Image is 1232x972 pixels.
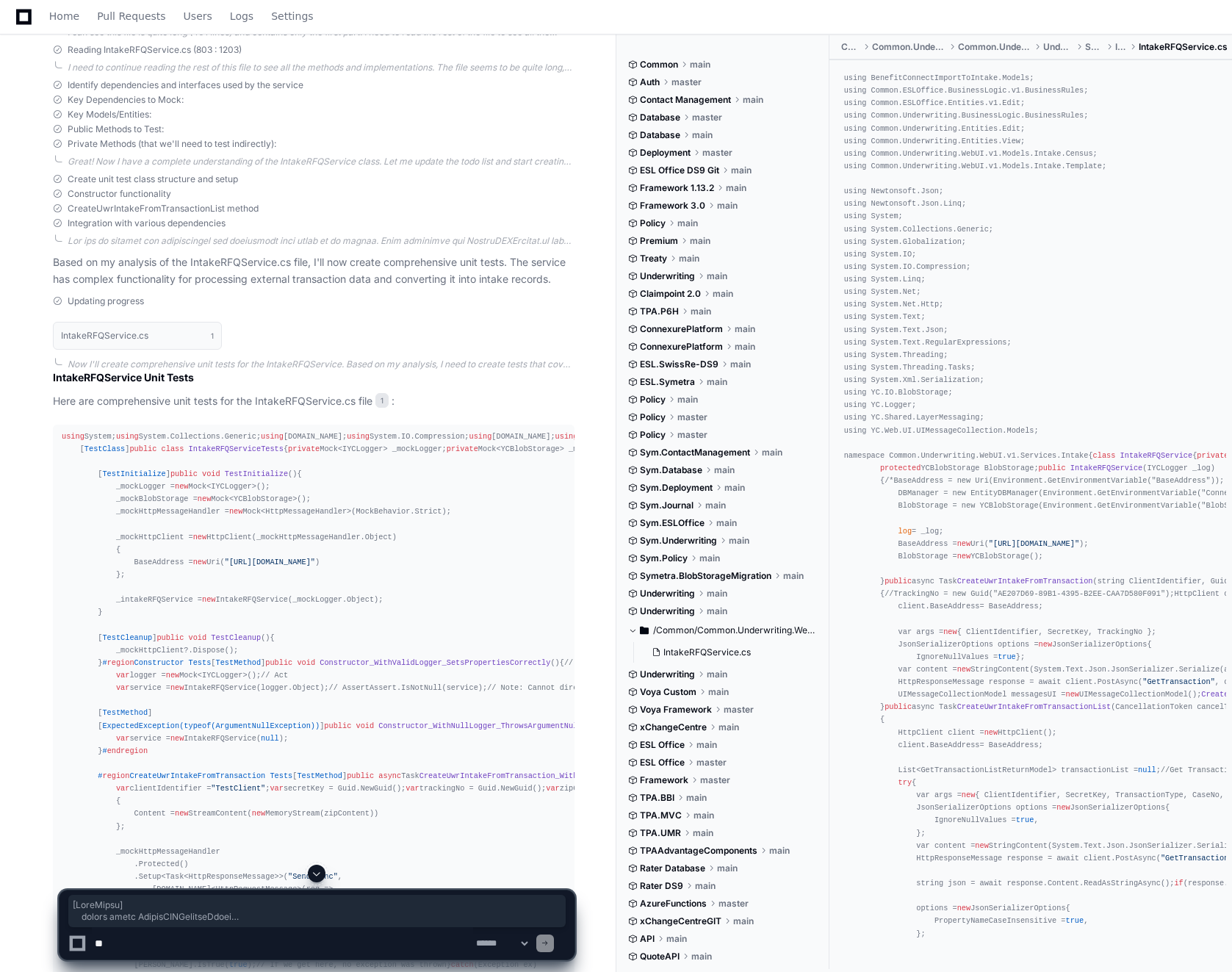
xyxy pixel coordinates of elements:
[68,173,238,185] span: Create unit test class structure and setup
[406,784,419,793] span: var
[1066,162,1102,170] span: Template
[97,12,165,21] span: Pull Requests
[898,388,948,397] span: BlobStorage
[903,237,962,246] span: Globalization
[1025,111,1084,120] span: BusinessRules
[378,721,623,730] span: Constructor_WithNullLogger_ThrowsArgumentNullException
[718,721,739,733] span: main
[921,187,939,195] span: Json
[1020,451,1056,460] span: Services
[1007,426,1034,435] span: Models
[700,774,730,786] span: master
[347,432,370,441] span: using
[677,394,698,406] span: main
[640,757,685,768] span: ESL Office
[469,432,492,441] span: using
[216,658,262,667] span: TestMethod
[107,658,134,667] span: region
[166,671,179,680] span: new
[156,633,270,642] span: ()
[261,432,284,441] span: using
[677,217,698,229] span: main
[1120,451,1193,460] span: IntakeRFQService
[175,482,188,491] span: new
[640,94,731,106] span: Contact Management
[962,162,984,170] span: WebUI
[724,482,745,494] span: main
[356,721,374,730] span: void
[692,112,722,123] span: master
[690,235,710,247] span: main
[762,447,782,458] span: main
[1142,677,1215,686] span: "GetTransaction"
[692,129,713,141] span: main
[957,225,989,234] span: Generic
[68,44,242,56] span: Reading IntakeRFQService.cs (803 : 1203)
[640,235,678,247] span: Premium
[170,734,184,743] span: new
[898,778,912,787] span: try
[270,784,283,793] span: var
[170,469,198,478] span: public
[735,341,755,353] span: main
[694,810,714,821] span: main
[225,469,288,478] span: TestInitialize
[189,444,284,453] span: IntakeRFQServiceTests
[903,137,957,145] span: Underwriting
[957,665,970,674] span: new
[640,147,691,159] span: Deployment
[885,589,1174,598] span: //TrackingNo = new Guid("AE207D69-89B1-4395-B2EE-CAA7D580F091");
[68,359,574,370] div: Now I'll create comprehensive unit tests for the IntakeRFQService. Based on my analysis, I need t...
[921,300,939,309] span: Http
[989,162,998,170] span: v1
[962,137,998,145] span: Entities
[84,444,125,453] span: TestClass
[68,156,574,168] div: Great! Now I have a complete understanding of the IntakeRFQService class. Let me update the todo ...
[102,771,129,780] span: region
[640,217,666,229] span: Policy
[252,809,265,818] span: new
[68,79,303,91] span: Identify dependencies and interfaces used by the service
[903,250,912,259] span: IO
[903,124,957,133] span: Underwriting
[68,295,144,307] span: Updating progress
[1043,41,1073,53] span: Underwriting
[696,739,717,751] span: main
[68,138,276,150] span: Private Methods (that we'll need to test indirectly):
[53,322,222,350] button: IntakeRFQService.cs1
[903,325,921,334] span: Text
[646,642,810,663] button: IntakeRFQService.cs
[1002,73,1029,82] span: Models
[102,658,211,667] span: # Constructor Tests
[107,746,148,755] span: endregion
[1066,149,1093,158] span: Census
[707,605,727,617] span: main
[640,570,771,582] span: Symetra.BlobStorageMigration
[885,400,912,409] span: Logger
[640,200,705,212] span: Framework 3.0
[640,482,713,494] span: Sym.Deployment
[1066,690,1079,699] span: new
[640,394,666,406] span: Policy
[1034,162,1061,170] span: Intake
[1098,677,1138,686] span: PostAsync
[998,728,1043,737] span: HttpClient
[640,376,695,388] span: ESL.Symetra
[68,203,259,215] span: CreateUwrIntakeFromTransactionList method
[783,570,804,582] span: main
[930,741,980,749] span: BaseAddress
[102,633,152,642] span: TestCleanup
[903,287,916,296] span: Net
[640,686,696,698] span: Voya Custom
[102,721,320,730] span: ExpectedException(typeof(ArgumentNullException))
[116,683,129,692] span: var
[640,810,682,821] span: TPA.MVC
[162,444,184,453] span: class
[903,426,912,435] span: UI
[1066,665,1084,674] span: Text
[640,552,688,564] span: Sym.Policy
[677,411,707,423] span: master
[170,469,298,478] span: ()
[447,444,478,453] span: private
[229,507,242,516] span: new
